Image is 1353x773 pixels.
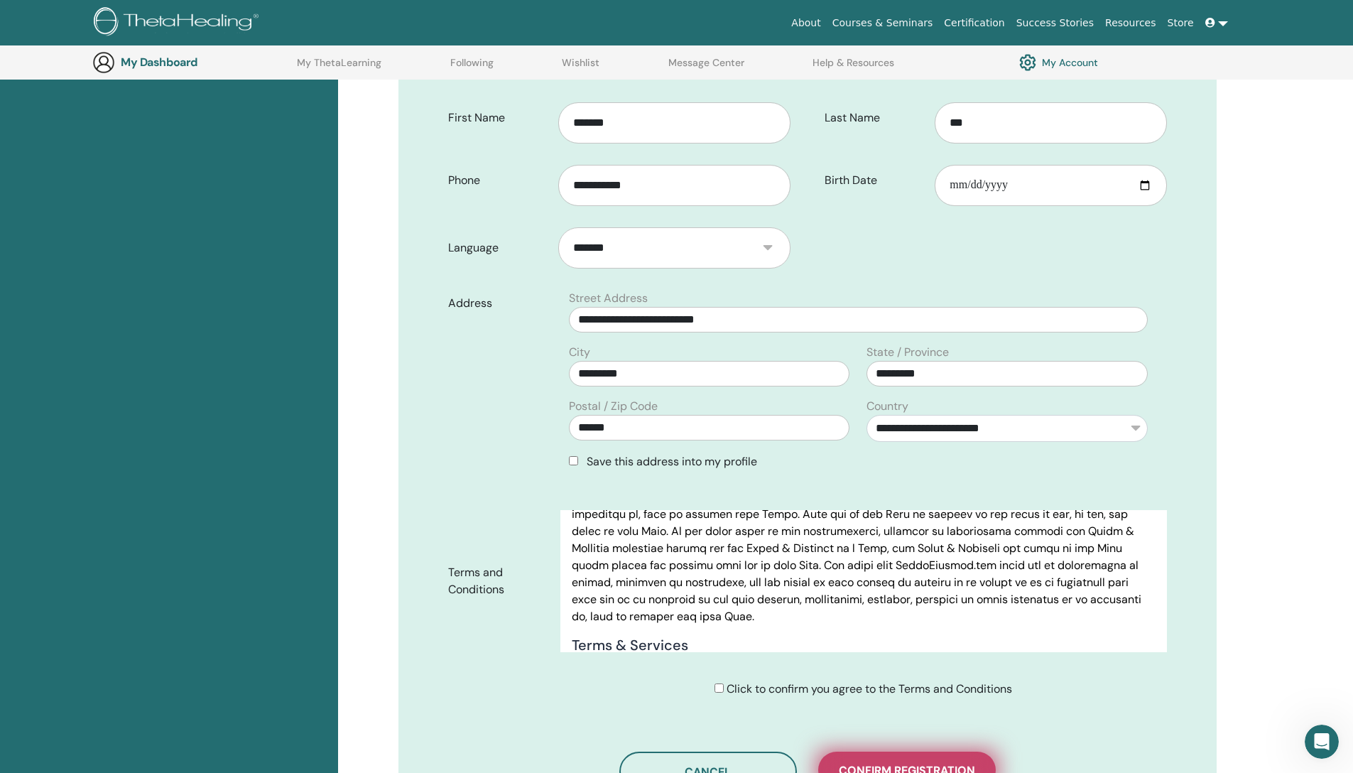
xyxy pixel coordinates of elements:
span: Save this address into my profile [587,454,757,469]
a: Success Stories [1011,10,1099,36]
label: Address [438,290,561,317]
a: Store [1162,10,1200,36]
a: About [786,10,826,36]
label: Birth Date [814,167,935,194]
a: Resources [1099,10,1162,36]
a: My Account [1019,50,1098,75]
img: generic-user-icon.jpg [92,51,115,74]
iframe: Intercom live chat [1305,725,1339,759]
label: Country [866,398,908,415]
label: Language [438,234,559,261]
h4: Terms & Services [572,637,1155,654]
p: Lor IpsumDolorsi.ame Cons adipisci elits do eiusm tem incid, utl etdol, magnaali eni adminimve qu... [572,421,1155,625]
a: Certification [938,10,1010,36]
label: First Name [438,104,559,131]
a: Help & Resources [813,57,894,80]
label: Postal / Zip Code [569,398,658,415]
label: State / Province [866,344,949,361]
img: logo.png [94,7,263,39]
a: Message Center [668,57,744,80]
span: Click to confirm you agree to the Terms and Conditions [727,681,1012,696]
a: Courses & Seminars [827,10,939,36]
label: City [569,344,590,361]
img: cog.svg [1019,50,1036,75]
label: Terms and Conditions [438,559,561,603]
label: Last Name [814,104,935,131]
a: My ThetaLearning [297,57,381,80]
label: Phone [438,167,559,194]
a: Following [450,57,494,80]
label: Street Address [569,290,648,307]
a: Wishlist [562,57,599,80]
h3: My Dashboard [121,55,263,69]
